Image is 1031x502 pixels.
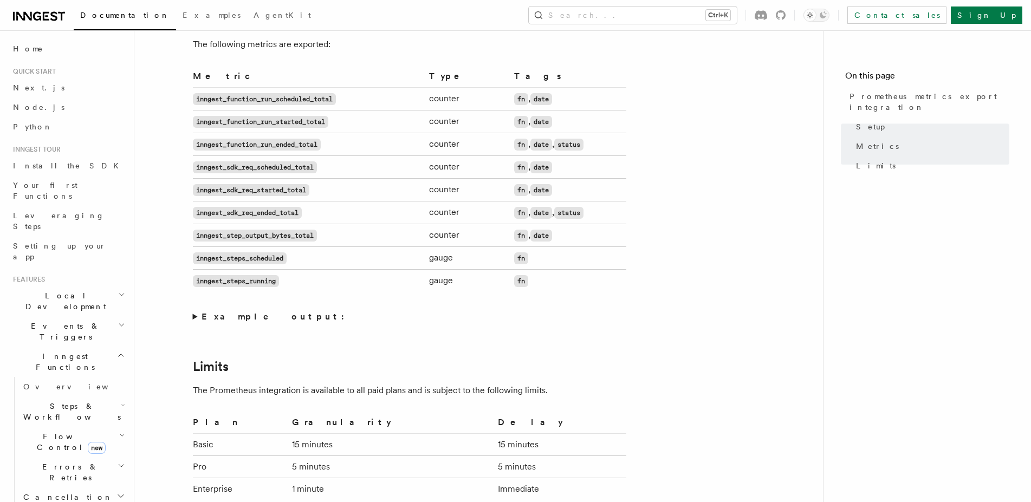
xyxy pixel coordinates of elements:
[193,184,309,196] code: inngest_sdk_req_started_total
[425,156,510,179] td: counter
[425,224,510,247] td: counter
[23,382,135,391] span: Overview
[9,316,127,347] button: Events & Triggers
[514,207,528,219] code: fn
[193,434,288,456] td: Basic
[514,230,528,242] code: fn
[193,252,287,264] code: inngest_steps_scheduled
[288,456,494,478] td: 5 minutes
[193,359,229,374] a: Limits
[9,145,61,154] span: Inngest tour
[80,11,170,19] span: Documentation
[510,201,626,224] td: , ,
[530,93,552,105] code: date
[425,270,510,292] td: gauge
[9,286,127,316] button: Local Development
[193,478,288,500] td: Enterprise
[852,156,1009,175] a: Limits
[9,347,127,377] button: Inngest Functions
[530,207,552,219] code: date
[514,184,528,196] code: fn
[514,116,528,128] code: fn
[510,224,626,247] td: ,
[425,110,510,133] td: counter
[514,93,528,105] code: fn
[19,461,118,483] span: Errors & Retries
[13,161,125,170] span: Install the SDK
[247,3,317,29] a: AgentKit
[254,11,311,19] span: AgentKit
[13,211,105,231] span: Leveraging Steps
[803,9,829,22] button: Toggle dark mode
[425,133,510,156] td: counter
[510,110,626,133] td: ,
[510,133,626,156] td: , ,
[494,415,626,434] th: Delay
[530,184,552,196] code: date
[9,39,127,58] a: Home
[425,201,510,224] td: counter
[514,275,528,287] code: fn
[554,207,583,219] code: status
[13,43,43,54] span: Home
[514,161,528,173] code: fn
[9,236,127,266] a: Setting up your app
[9,321,118,342] span: Events & Triggers
[13,181,77,200] span: Your first Functions
[13,242,106,261] span: Setting up your app
[9,290,118,312] span: Local Development
[425,69,510,88] th: Type
[193,383,626,398] p: The Prometheus integration is available to all paid plans and is subject to the following limits.
[288,434,494,456] td: 15 minutes
[530,116,552,128] code: date
[494,434,626,456] td: 15 minutes
[856,121,885,132] span: Setup
[9,275,45,284] span: Features
[176,3,247,29] a: Examples
[13,103,64,112] span: Node.js
[514,139,528,151] code: fn
[852,136,1009,156] a: Metrics
[19,431,119,453] span: Flow Control
[852,117,1009,136] a: Setup
[193,275,279,287] code: inngest_steps_running
[494,456,626,478] td: 5 minutes
[19,401,121,422] span: Steps & Workflows
[193,415,288,434] th: Plan
[530,230,552,242] code: date
[193,207,302,219] code: inngest_sdk_req_ended_total
[847,6,946,24] a: Contact sales
[9,78,127,97] a: Next.js
[845,87,1009,117] a: Prometheus metrics export integration
[529,6,737,24] button: Search...Ctrl+K
[19,427,127,457] button: Flow Controlnew
[510,69,626,88] th: Tags
[183,11,241,19] span: Examples
[706,10,730,21] kbd: Ctrl+K
[9,156,127,175] a: Install the SDK
[288,415,494,434] th: Granularity
[9,175,127,206] a: Your first Functions
[88,442,106,454] span: new
[510,156,626,179] td: ,
[19,377,127,396] a: Overview
[13,122,53,131] span: Python
[425,247,510,270] td: gauge
[514,252,528,264] code: fn
[554,139,583,151] code: status
[193,161,317,173] code: inngest_sdk_req_scheduled_total
[425,88,510,110] td: counter
[510,179,626,201] td: ,
[856,160,896,171] span: Limits
[193,69,425,88] th: Metric
[845,69,1009,87] h4: On this page
[510,88,626,110] td: ,
[288,478,494,500] td: 1 minute
[9,206,127,236] a: Leveraging Steps
[951,6,1022,24] a: Sign Up
[193,116,328,128] code: inngest_function_run_started_total
[13,83,64,92] span: Next.js
[193,139,321,151] code: inngest_function_run_ended_total
[494,478,626,500] td: Immediate
[530,139,552,151] code: date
